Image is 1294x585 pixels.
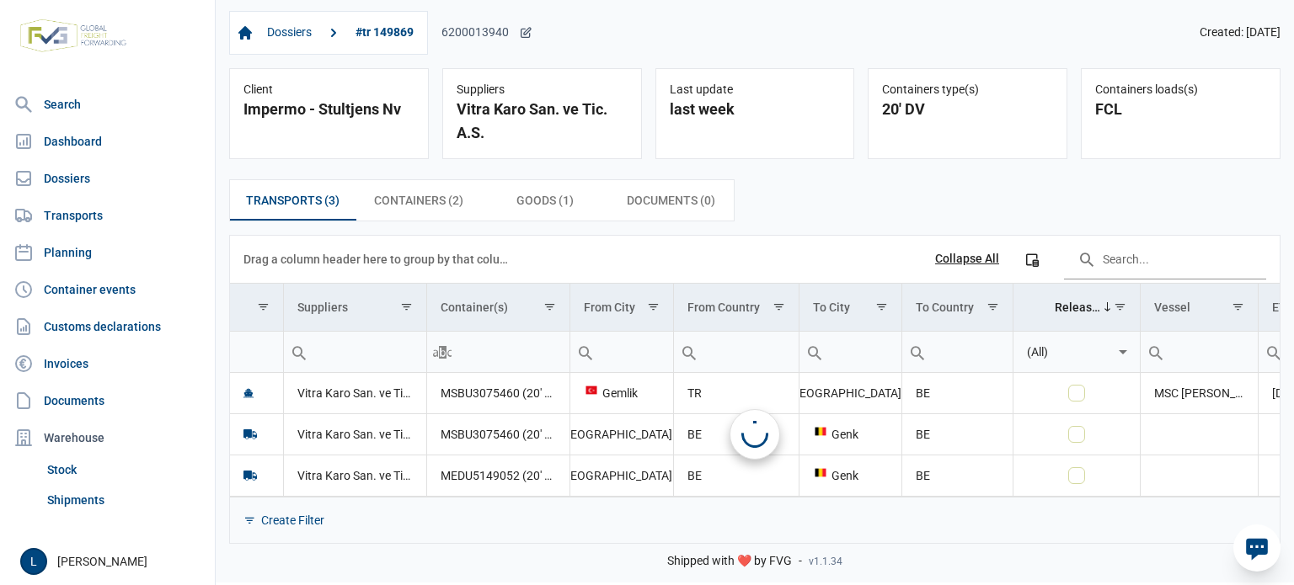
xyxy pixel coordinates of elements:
div: Container(s) [441,300,508,314]
input: Filter cell [284,332,426,372]
div: Suppliers [297,300,348,314]
div: Search box [799,332,830,372]
td: Column To City [799,284,901,332]
a: #tr 149869 [349,19,420,47]
span: Shipped with ❤️ by FVG [667,554,792,569]
div: Loading... [741,421,768,448]
td: Column Container(s) [426,284,569,332]
div: Column Chooser [1017,244,1047,274]
td: Filter cell [1141,331,1259,372]
td: Filter cell [569,331,673,372]
a: Stock [40,455,208,485]
div: Drag a column header here to group by that column [243,246,514,273]
div: Select [1113,332,1133,372]
div: Warehouse [7,421,208,455]
td: Filter cell [1013,331,1141,372]
input: Filter cell [570,332,673,372]
td: Vitra Karo San. ve Tic. A.S. [283,455,426,496]
span: Show filter options for column 'Vessel' [1232,300,1244,313]
span: Containers (2) [374,190,463,210]
div: Vitra Karo San. ve Tic. A.S. [457,98,628,145]
div: [PERSON_NAME] [20,548,205,575]
td: BE [674,455,799,496]
span: Show filter options for column 'Container(s)' [543,300,556,313]
td: Vitra Karo San. ve Tic. A.S. [283,413,426,455]
div: Search box [570,332,601,372]
a: Container events [7,273,208,306]
div: Search box [902,332,933,372]
span: Show filter options for column 'From Country' [773,300,785,313]
input: Filter cell [427,332,569,372]
td: Filter cell [283,331,426,372]
div: 6200013940 [441,25,532,40]
div: Containers loads(s) [1095,82,1266,98]
td: Column From Country [674,284,799,332]
div: Impermo - Stultjens Nv [243,98,414,121]
a: Planning [7,236,208,269]
div: To City [813,300,850,314]
a: Dossiers [7,162,208,195]
td: BE [901,455,1013,496]
a: Search [7,88,208,121]
a: Transports [7,199,208,232]
td: Filter cell [230,331,283,372]
div: Released [1055,300,1103,314]
input: Filter cell [902,332,1013,372]
td: BE [674,413,799,455]
span: Goods (1) [516,190,574,210]
input: Filter cell [674,332,798,372]
div: Data grid with 3 rows and 11 columns [230,236,1280,543]
div: Data grid toolbar [243,236,1266,283]
span: Created: [DATE] [1200,25,1281,40]
td: BE [901,413,1013,455]
td: MSBU3075460 (20' DV), MEDU5149052 (20' DV) [426,373,569,414]
td: Column Vessel [1141,284,1259,332]
td: TR [674,373,799,414]
td: Column Suppliers [283,284,426,332]
td: Column From City [569,284,673,332]
a: Customs declarations [7,310,208,343]
div: Gemlik [584,385,660,402]
div: Search box [284,332,314,372]
td: Filter cell [426,331,569,372]
td: MSC [PERSON_NAME] [1141,373,1259,414]
span: v1.1.34 [809,555,842,568]
td: BE [901,373,1013,414]
span: Show filter options for column 'From City' [647,300,660,313]
div: Client [243,82,414,98]
div: [GEOGRAPHIC_DATA] [584,467,660,484]
div: From City [584,300,635,314]
input: Filter cell [1141,332,1258,372]
a: Invoices [7,347,208,380]
div: ETD [1272,300,1294,314]
a: Documents [7,384,208,417]
div: From Country [687,300,760,314]
span: Show filter options for column 'Suppliers' [400,300,413,313]
img: FVG - Global freight forwarding [13,13,133,59]
div: Last update [670,82,841,98]
td: Filter cell [674,331,799,372]
button: L [20,548,47,575]
div: 20' DV [882,98,1053,121]
div: Create Filter [261,513,324,528]
td: MSBU3075460 (20' DV) [426,413,569,455]
div: Containers type(s) [882,82,1053,98]
td: Column [230,284,283,332]
td: Column To Country [901,284,1013,332]
span: Show filter options for column 'Released' [1114,300,1126,313]
div: Genk [813,426,888,443]
div: Search box [1141,332,1171,372]
div: Vessel [1154,300,1190,314]
a: Shipments [40,485,208,515]
span: Show filter options for column 'To Country' [987,300,999,313]
a: Dossiers [260,19,318,47]
div: [GEOGRAPHIC_DATA] [813,385,888,402]
a: Dashboard [7,125,208,158]
td: MEDU5149052 (20' DV) [426,455,569,496]
div: Search box [674,332,704,372]
input: Filter cell [1013,332,1114,372]
td: Column Released [1013,284,1141,332]
div: last week [670,98,841,121]
div: [GEOGRAPHIC_DATA] [584,426,660,443]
